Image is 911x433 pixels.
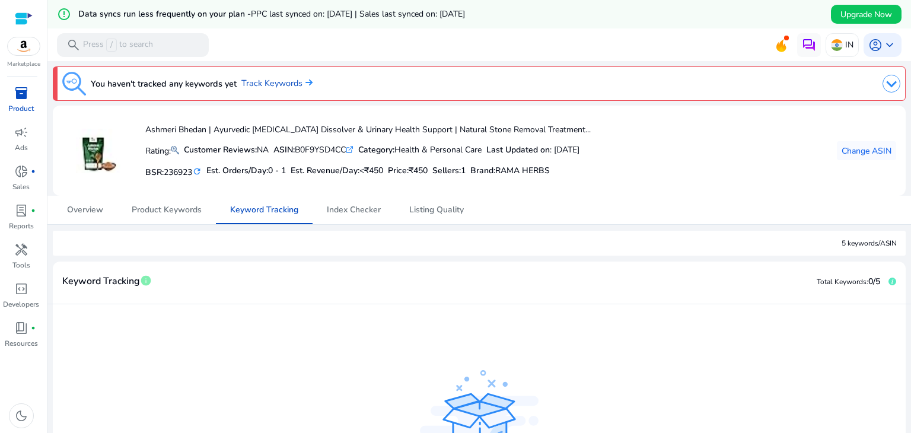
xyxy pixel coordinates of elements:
[145,125,591,135] h4: Ashmeri Bhedan | Ayurvedic [MEDICAL_DATA] Dissolver & Urinary Health Support | Natural Stone Remo...
[14,321,28,335] span: book_4
[132,206,202,214] span: Product Keywords
[91,77,237,91] h3: You haven't tracked any keywords yet
[831,5,902,24] button: Upgrade Now
[291,166,383,176] h5: Est. Revenue/Day:
[14,203,28,218] span: lab_profile
[842,145,891,157] span: Change ASIN
[241,77,313,90] a: Track Keywords
[78,9,465,20] h5: Data syncs run less frequently on your plan -
[273,144,353,156] div: B0F9YSD4CC
[14,86,28,100] span: inventory_2
[5,338,38,349] p: Resources
[359,165,383,176] span: <₹450
[14,243,28,257] span: handyman
[31,326,36,330] span: fiber_manual_record
[76,129,120,173] img: 41w7upEBxHL._SS40_.jpg
[470,166,550,176] h5: :
[31,169,36,174] span: fiber_manual_record
[15,142,28,153] p: Ads
[268,165,286,176] span: 0 - 1
[12,260,30,270] p: Tools
[192,166,202,177] mat-icon: refresh
[837,141,896,160] button: Change ASIN
[273,144,295,155] b: ASIN:
[868,276,880,287] span: 0/5
[230,206,298,214] span: Keyword Tracking
[251,8,465,20] span: PPC last synced on: [DATE] | Sales last synced on: [DATE]
[14,125,28,139] span: campaign
[495,165,550,176] span: RAMA HERBS
[57,7,71,21] mat-icon: error_outline
[388,166,428,176] h5: Price:
[14,409,28,423] span: dark_mode
[868,38,883,52] span: account_circle
[831,39,843,51] img: in.svg
[486,144,579,156] div: : [DATE]
[14,282,28,296] span: code_blocks
[67,206,103,214] span: Overview
[106,39,117,52] span: /
[461,165,466,176] span: 1
[327,206,381,214] span: Index Checker
[845,34,853,55] p: IN
[470,165,493,176] span: Brand
[358,144,482,156] div: Health & Personal Care
[432,166,466,176] h5: Sellers:
[140,275,152,286] span: info
[184,144,257,155] b: Customer Reviews:
[8,103,34,114] p: Product
[206,166,286,176] h5: Est. Orders/Day:
[145,143,179,157] p: Rating:
[31,208,36,213] span: fiber_manual_record
[66,38,81,52] span: search
[486,144,550,155] b: Last Updated on
[8,37,40,55] img: amazon.svg
[62,72,86,95] img: keyword-tracking.svg
[840,8,892,21] span: Upgrade Now
[184,144,269,156] div: NA
[409,206,464,214] span: Listing Quality
[62,271,140,292] span: Keyword Tracking
[14,164,28,179] span: donut_small
[358,144,394,155] b: Category:
[817,277,868,286] span: Total Keywords:
[883,38,897,52] span: keyboard_arrow_down
[302,79,313,86] img: arrow-right.svg
[842,238,897,249] div: 5 keywords/ASIN
[7,60,40,69] p: Marketplace
[409,165,428,176] span: ₹450
[164,167,192,178] span: 236923
[883,75,900,93] img: dropdown-arrow.svg
[9,221,34,231] p: Reports
[83,39,153,52] p: Press to search
[12,182,30,192] p: Sales
[3,299,39,310] p: Developers
[145,165,202,178] h5: BSR:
